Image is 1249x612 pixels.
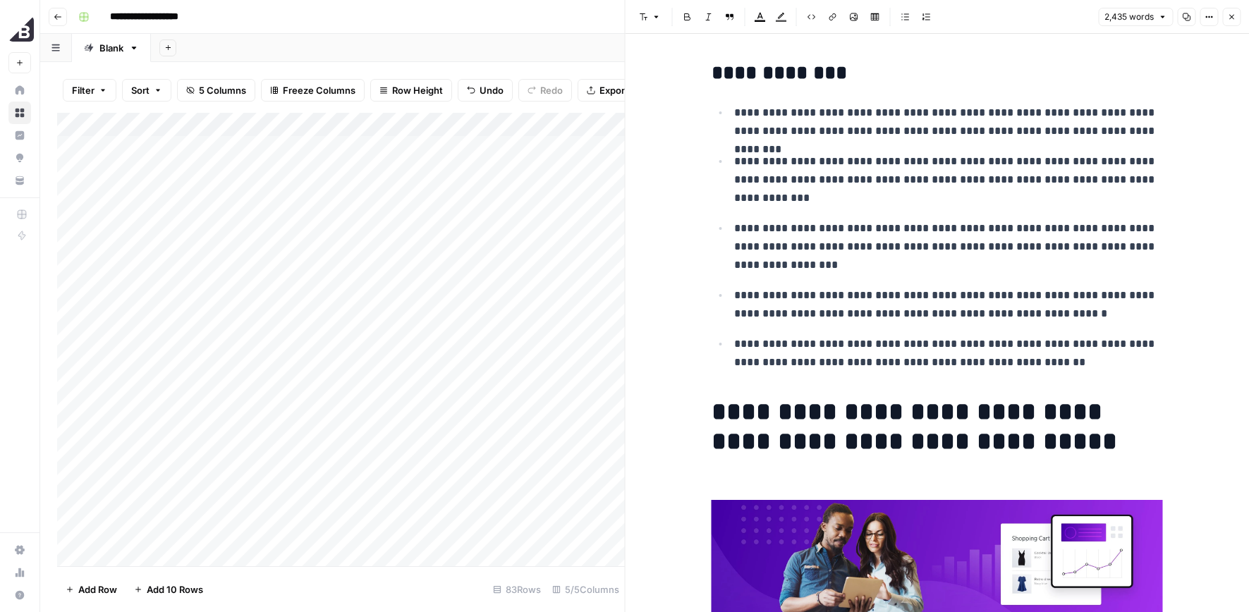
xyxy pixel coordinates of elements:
a: Opportunities [8,147,31,169]
a: Settings [8,539,31,561]
span: 5 Columns [199,83,246,97]
span: Row Height [392,83,443,97]
button: Workspace: BigCommerce [8,11,31,47]
button: Filter [63,79,116,102]
button: Freeze Columns [261,79,365,102]
a: Insights [8,124,31,147]
div: Blank [99,41,123,55]
button: Redo [518,79,572,102]
a: Blank [72,34,151,62]
a: Your Data [8,169,31,192]
span: Export CSV [599,83,650,97]
button: Add Row [57,578,126,601]
span: Add Row [78,582,117,596]
span: Sort [131,83,150,97]
button: 5 Columns [177,79,255,102]
span: Add 10 Rows [147,582,203,596]
button: Export CSV [578,79,659,102]
a: Usage [8,561,31,584]
img: BigCommerce Logo [8,16,34,42]
button: Undo [458,79,513,102]
a: Home [8,79,31,102]
button: 2,435 words [1098,8,1173,26]
button: Add 10 Rows [126,578,212,601]
button: Sort [122,79,171,102]
div: 83 Rows [487,578,547,601]
button: Help + Support [8,584,31,606]
div: 5/5 Columns [547,578,625,601]
button: Row Height [370,79,452,102]
span: 2,435 words [1104,11,1154,23]
a: Browse [8,102,31,124]
span: Undo [480,83,504,97]
span: Redo [540,83,563,97]
span: Freeze Columns [283,83,355,97]
span: Filter [72,83,95,97]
